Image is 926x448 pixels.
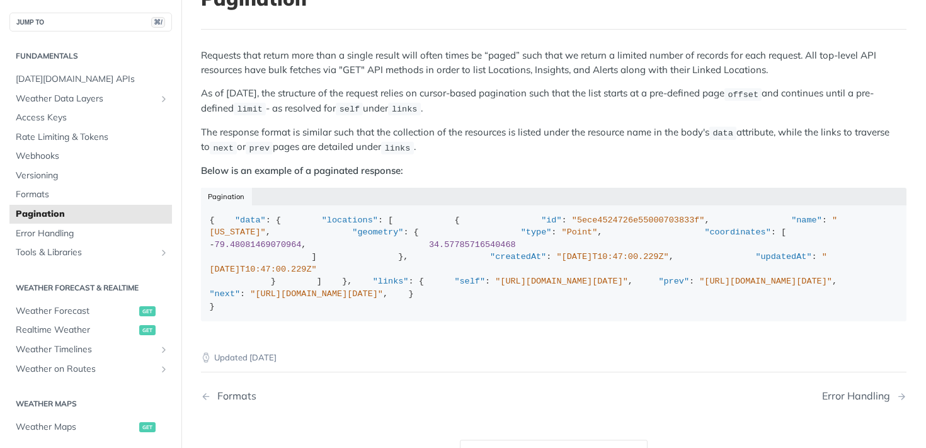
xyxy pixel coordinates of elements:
[201,125,906,155] p: The response format is similar such that the collection of the resources is listed under the reso...
[16,188,169,201] span: Formats
[211,390,256,402] div: Formats
[215,240,302,250] span: 79.48081469070964
[201,164,403,176] strong: Below is an example of a paginated response:
[9,50,172,62] h2: Fundamentals
[699,277,832,286] span: "[URL][DOMAIN_NAME][DATE]"
[151,17,165,28] span: ⌘/
[16,93,156,105] span: Weather Data Layers
[159,345,169,355] button: Show subpages for Weather Timelines
[521,227,552,237] span: "type"
[235,215,266,225] span: "data"
[9,147,172,166] a: Webhooks
[9,128,172,147] a: Rate Limiting & Tokens
[562,227,598,237] span: "Point"
[791,215,822,225] span: "name"
[322,215,378,225] span: "locations"
[822,390,896,402] div: Error Handling
[9,89,172,108] a: Weather Data LayersShow subpages for Weather Data Layers
[9,321,172,340] a: Realtime Weatherget
[9,108,172,127] a: Access Keys
[490,252,546,261] span: "createdAt"
[139,306,156,316] span: get
[249,143,270,152] span: prev
[658,277,689,286] span: "prev"
[210,289,241,299] span: "next"
[210,214,898,313] div: { : { : [ { : , : , : { : , : [ , ] }, : , : } ] }, : { : , : , : , } }
[210,252,827,274] span: "[DATE]T10:47:00.229Z"
[250,289,383,299] span: "[URL][DOMAIN_NAME][DATE]"
[454,277,485,286] span: "self"
[352,227,403,237] span: "geometry"
[9,185,172,204] a: Formats
[9,340,172,359] a: Weather TimelinesShow subpages for Weather Timelines
[429,240,516,250] span: 34.57785716540468
[201,86,906,116] p: As of [DATE], the structure of the request relies on cursor-based pagination such that the list s...
[385,143,411,152] span: links
[201,390,503,402] a: Previous Page: Formats
[572,215,705,225] span: "5ece4524726e55000703833f"
[9,302,172,321] a: Weather Forecastget
[556,252,668,261] span: "[DATE]T10:47:00.229Z"
[9,282,172,294] h2: Weather Forecast & realtime
[9,243,172,262] a: Tools & LibrariesShow subpages for Tools & Libraries
[392,105,418,114] span: links
[159,248,169,258] button: Show subpages for Tools & Libraries
[201,49,906,77] p: Requests that return more than a single result will often times be “paged” such that we return a ...
[16,305,136,318] span: Weather Forecast
[16,112,169,124] span: Access Keys
[755,252,811,261] span: "updatedAt"
[16,208,169,221] span: Pagination
[16,227,169,240] span: Error Handling
[9,166,172,185] a: Versioning
[16,324,136,336] span: Realtime Weather
[16,343,156,356] span: Weather Timelines
[201,352,906,364] p: Updated [DATE]
[16,363,156,376] span: Weather on Routes
[9,398,172,410] h2: Weather Maps
[210,240,215,250] span: -
[16,73,169,86] span: [DATE][DOMAIN_NAME] APIs
[822,390,906,402] a: Next Page: Error Handling
[373,277,409,286] span: "links"
[139,422,156,432] span: get
[9,418,172,437] a: Weather Mapsget
[9,13,172,32] button: JUMP TO⌘/
[9,205,172,224] a: Pagination
[495,277,628,286] span: "[URL][DOMAIN_NAME][DATE]"
[16,131,169,144] span: Rate Limiting & Tokens
[16,169,169,182] span: Versioning
[16,421,136,434] span: Weather Maps
[9,70,172,89] a: [DATE][DOMAIN_NAME] APIs
[340,105,360,114] span: self
[9,224,172,243] a: Error Handling
[237,105,263,114] span: limit
[16,246,156,259] span: Tools & Libraries
[712,129,733,138] span: data
[728,89,758,99] span: offset
[541,215,561,225] span: "id"
[9,360,172,379] a: Weather on RoutesShow subpages for Weather on Routes
[159,94,169,104] button: Show subpages for Weather Data Layers
[159,364,169,374] button: Show subpages for Weather on Routes
[704,227,770,237] span: "coordinates"
[16,150,169,163] span: Webhooks
[139,325,156,335] span: get
[213,143,233,152] span: next
[201,377,906,415] nav: Pagination Controls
